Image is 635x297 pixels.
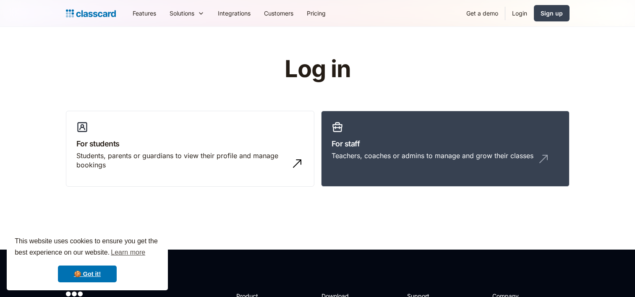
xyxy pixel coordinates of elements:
[541,9,563,18] div: Sign up
[211,4,257,23] a: Integrations
[184,56,451,82] h1: Log in
[58,266,117,282] a: dismiss cookie message
[76,138,304,149] h3: For students
[534,5,570,21] a: Sign up
[170,9,194,18] div: Solutions
[332,138,559,149] h3: For staff
[300,4,332,23] a: Pricing
[7,228,168,290] div: cookieconsent
[163,4,211,23] div: Solutions
[66,111,314,187] a: For studentsStudents, parents or guardians to view their profile and manage bookings
[321,111,570,187] a: For staffTeachers, coaches or admins to manage and grow their classes
[110,246,146,259] a: learn more about cookies
[15,236,160,259] span: This website uses cookies to ensure you get the best experience on our website.
[126,4,163,23] a: Features
[332,151,533,160] div: Teachers, coaches or admins to manage and grow their classes
[257,4,300,23] a: Customers
[460,4,505,23] a: Get a demo
[66,8,116,19] a: Logo
[76,151,287,170] div: Students, parents or guardians to view their profile and manage bookings
[505,4,534,23] a: Login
